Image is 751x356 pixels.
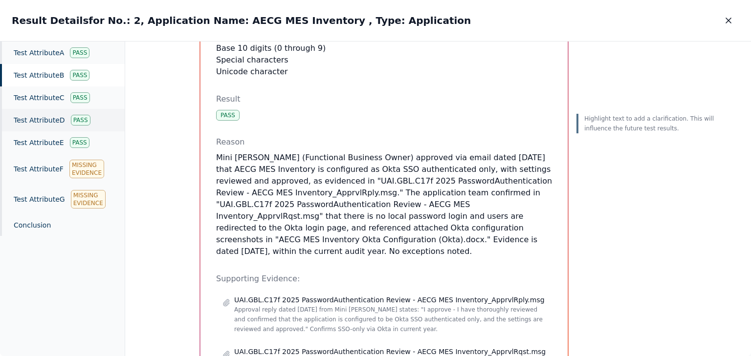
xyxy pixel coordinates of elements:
li: Unicode character [216,66,552,78]
p: Supporting Evidence: [216,273,552,285]
div: Pass [70,47,89,58]
div: Missing Evidence [69,160,104,178]
div: Missing Evidence [71,190,106,209]
p: Highlight text to add a clarification. This will influence the future test results. [584,114,717,133]
p: Mini [PERSON_NAME] (Functional Business Owner) approved via email dated [DATE] that AECG MES Inve... [216,152,552,257]
p: Result [216,93,552,105]
div: Pass [70,92,90,103]
li: Base 10 digits (0 through 9) [216,42,552,54]
h2: Result Details for No.: 2, Application Name: AECG MES Inventory , Type: Application [12,14,471,27]
p: UAI.GBL.C17f 2025 PasswordAuthentication Review - AECG MES Inventory_ApprvlRply.msg [234,295,545,305]
p: Approval reply dated [DATE] from Mini [PERSON_NAME] states: "I approve - I have thoroughly review... [234,305,546,334]
div: Pass [216,110,240,121]
div: Pass [71,115,90,126]
p: Reason [216,136,552,148]
li: Special characters [216,54,552,66]
div: Pass [70,137,89,148]
div: Pass [70,70,89,81]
